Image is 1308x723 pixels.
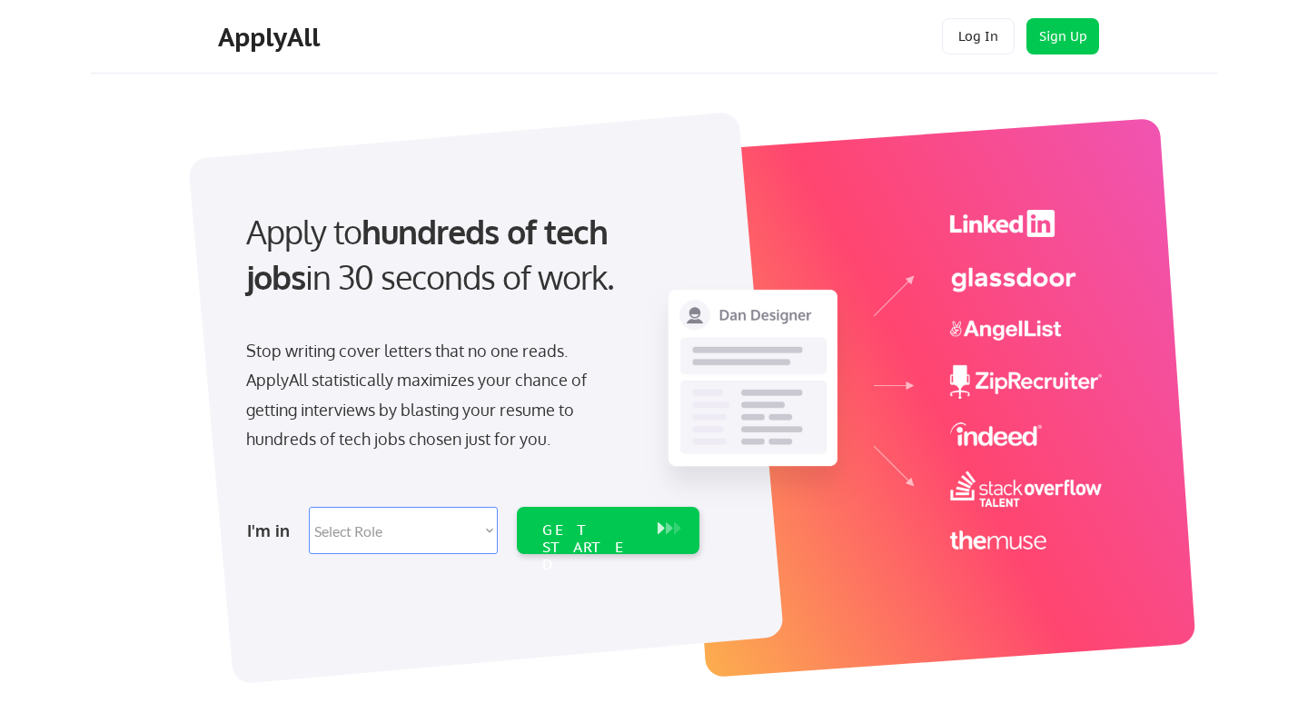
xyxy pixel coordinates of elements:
[1026,18,1099,54] button: Sign Up
[246,209,692,301] div: Apply to in 30 seconds of work.
[942,18,1015,54] button: Log In
[246,211,616,297] strong: hundreds of tech jobs
[218,22,325,53] div: ApplyAll
[542,521,639,574] div: GET STARTED
[246,336,619,454] div: Stop writing cover letters that no one reads. ApplyAll statistically maximizes your chance of get...
[247,516,298,545] div: I'm in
